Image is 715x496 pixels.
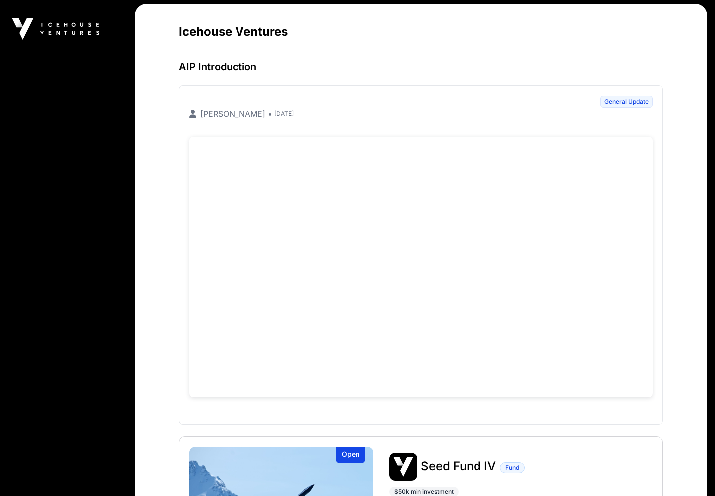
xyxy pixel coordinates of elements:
[600,96,653,108] span: General Update
[12,18,99,40] img: Icehouse Ventures Logo
[336,447,365,463] div: Open
[189,108,272,120] p: [PERSON_NAME] •
[500,462,525,473] span: Fund
[179,24,663,40] h2: Icehouse Ventures
[421,459,496,473] span: Seed Fund IV
[421,460,496,473] a: Seed Fund IV
[389,453,417,481] img: Seed Fund IV
[274,110,294,118] span: [DATE]
[179,60,663,73] h3: AIP Introduction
